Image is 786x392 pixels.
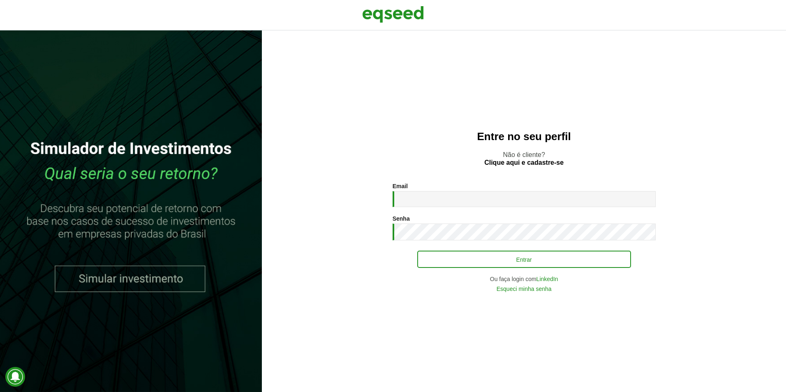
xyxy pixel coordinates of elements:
a: LinkedIn [536,276,558,282]
img: EqSeed Logo [362,4,424,25]
p: Não é cliente? [278,151,770,166]
label: Email [393,183,408,189]
button: Entrar [417,251,631,268]
a: Esqueci minha senha [497,286,552,292]
div: Ou faça login com [393,276,656,282]
h2: Entre no seu perfil [278,131,770,143]
a: Clique aqui e cadastre-se [484,159,564,166]
label: Senha [393,216,410,221]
